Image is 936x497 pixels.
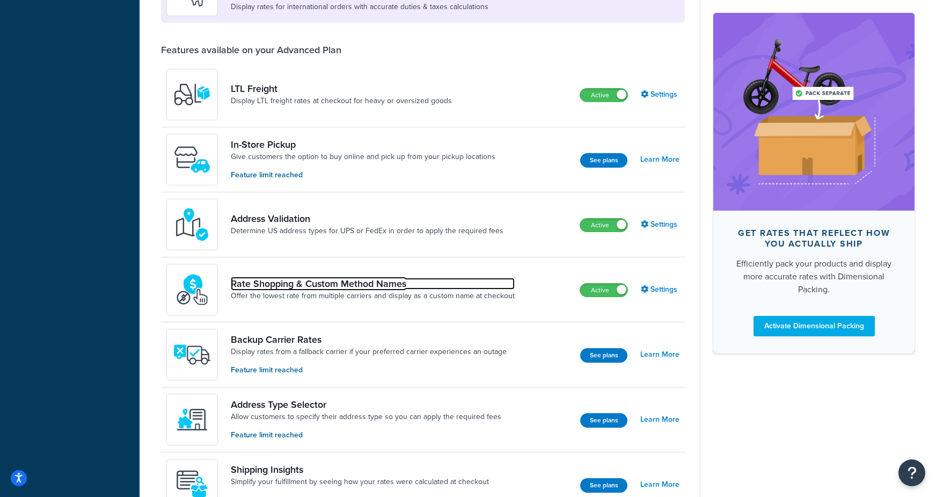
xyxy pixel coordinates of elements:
div: Efficiently pack your products and display more accurate rates with Dimensional Packing. [730,257,897,296]
a: Settings [641,282,679,297]
a: Learn More [640,412,679,427]
a: Simplify your fulfillment by seeing how your rates were calculated at checkout [231,477,489,487]
label: Active [580,284,627,297]
label: Active [580,219,627,232]
a: Display rates for international orders with accurate duties & taxes calculations [231,2,488,12]
a: Display rates from a fallback carrier if your preferred carrier experiences an outage [231,347,507,357]
p: Feature limit reached [231,429,501,441]
img: kIG8fy0lQAAAABJRU5ErkJggg== [173,206,211,243]
img: wNXZ4XiVfOSSwAAAABJRU5ErkJggg== [173,401,211,438]
label: Active [580,89,627,102]
img: feature-image-dim-d40ad3071a2b3c8e08177464837368e35600d3c5e73b18a22c1e4bb210dc32ac.png [729,29,898,195]
img: wfgcfpwTIucLEAAAAASUVORK5CYII= [173,141,211,178]
p: Feature limit reached [231,169,495,181]
button: See plans [580,348,627,363]
a: In-Store Pickup [231,139,495,150]
a: Rate Shopping & Custom Method Names [231,278,515,290]
a: LTL Freight [231,83,452,95]
div: Features available on your Advanced Plan [161,44,341,56]
a: Backup Carrier Rates [231,334,507,345]
button: Open Resource Center [898,459,925,486]
button: See plans [580,413,627,428]
a: Settings [641,87,679,102]
button: See plans [580,478,627,493]
a: Learn More [640,152,679,167]
a: Learn More [640,347,679,362]
a: Activate Dimensional Packing [754,316,875,336]
a: Give customers the option to buy online and pick up from your pickup locations [231,152,495,162]
a: Shipping Insights [231,464,489,476]
p: Feature limit reached [231,364,507,376]
a: Allow customers to specify their address type so you can apply the required fees [231,412,501,422]
a: Address Validation [231,213,503,225]
div: Get rates that reflect how you actually ship [730,228,897,249]
a: Determine US address types for UPS or FedEx in order to apply the required fees [231,226,503,236]
a: Learn More [640,477,679,492]
img: icon-duo-feat-rate-shopping-ecdd8bed.png [173,271,211,308]
a: Address Type Selector [231,399,501,410]
a: Display LTL freight rates at checkout for heavy or oversized goods [231,96,452,106]
a: Offer the lowest rate from multiple carriers and display as a custom name at checkout [231,291,515,301]
img: y79ZsPf0fXUFUhFXDzUgf+ktZg5F2+ohG75+v3d2s1D9TjoU8PiyCIluIjV41seZevKCRuEjTPPOKHJsQcmKCXGdfprl3L4q7... [173,76,211,113]
button: See plans [580,153,627,168]
img: icon-duo-feat-backup-carrier-4420b188.png [173,336,211,373]
a: Settings [641,217,679,232]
